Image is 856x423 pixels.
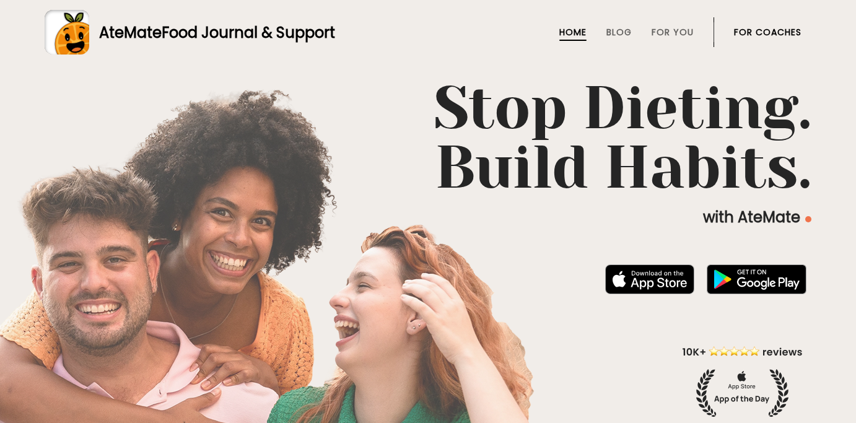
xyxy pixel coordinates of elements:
[652,27,694,37] a: For You
[559,27,587,37] a: Home
[45,79,811,198] h1: Stop Dieting. Build Habits.
[45,207,811,227] p: with AteMate
[734,27,801,37] a: For Coaches
[673,344,811,417] img: home-hero-appoftheday.png
[162,22,335,43] span: Food Journal & Support
[45,10,811,55] a: AteMateFood Journal & Support
[89,22,335,43] div: AteMate
[605,264,694,294] img: badge-download-apple.svg
[606,27,632,37] a: Blog
[707,264,806,294] img: badge-download-google.png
